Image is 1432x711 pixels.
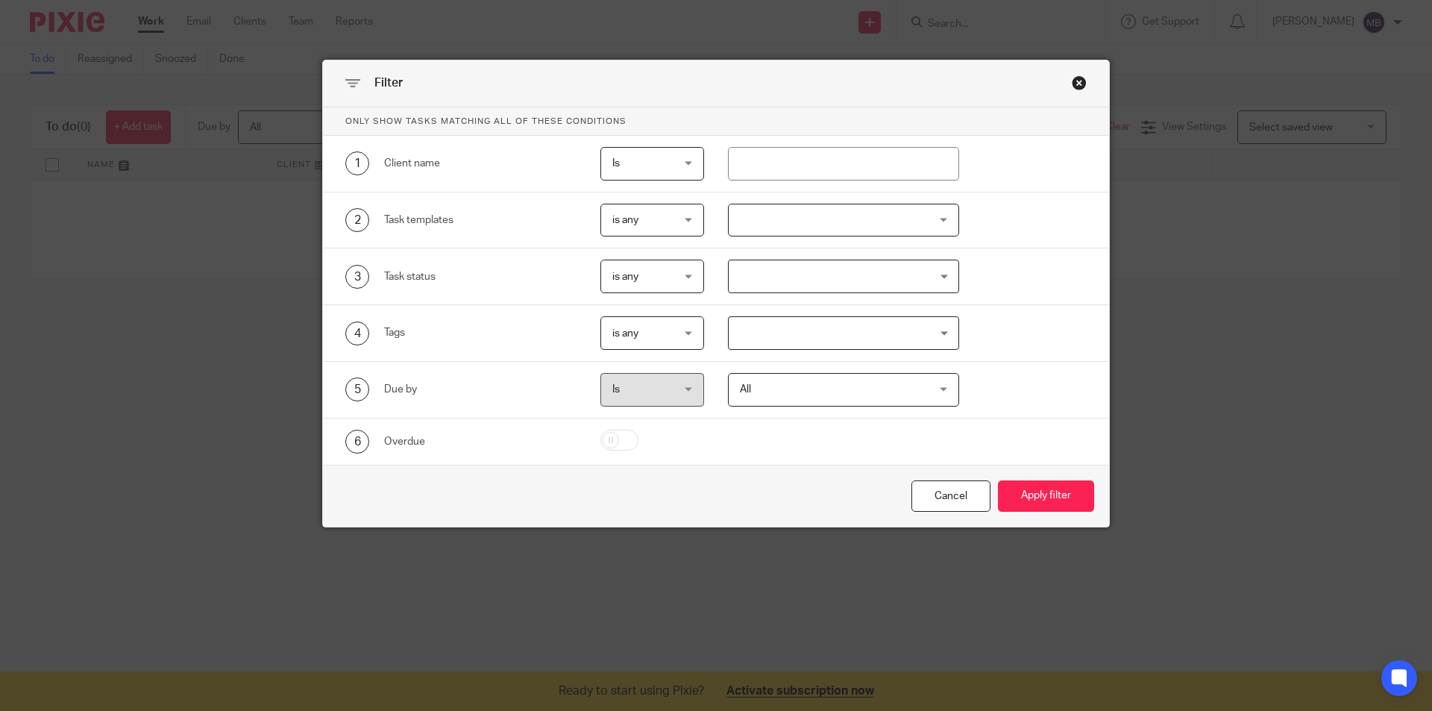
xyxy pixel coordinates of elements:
[911,480,990,513] div: Close this dialog window
[730,320,951,346] input: Search for option
[612,215,638,225] span: is any
[730,263,951,289] input: Search for option
[612,272,638,282] span: is any
[384,156,577,171] div: Client name
[384,269,577,284] div: Task status
[384,382,577,397] div: Due by
[1072,75,1087,90] div: Close this dialog window
[345,208,369,232] div: 2
[345,265,369,289] div: 3
[345,378,369,401] div: 5
[612,328,638,339] span: is any
[384,325,577,340] div: Tags
[728,260,960,293] div: Search for option
[728,316,960,350] div: Search for option
[374,77,403,89] span: Filter
[384,213,577,228] div: Task templates
[740,384,751,395] span: All
[345,151,369,175] div: 1
[345,322,369,345] div: 4
[323,107,1109,136] p: Only show tasks matching all of these conditions
[998,480,1094,513] button: Apply filter
[612,158,620,169] span: Is
[384,434,577,449] div: Overdue
[612,384,620,395] span: Is
[345,430,369,454] div: 6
